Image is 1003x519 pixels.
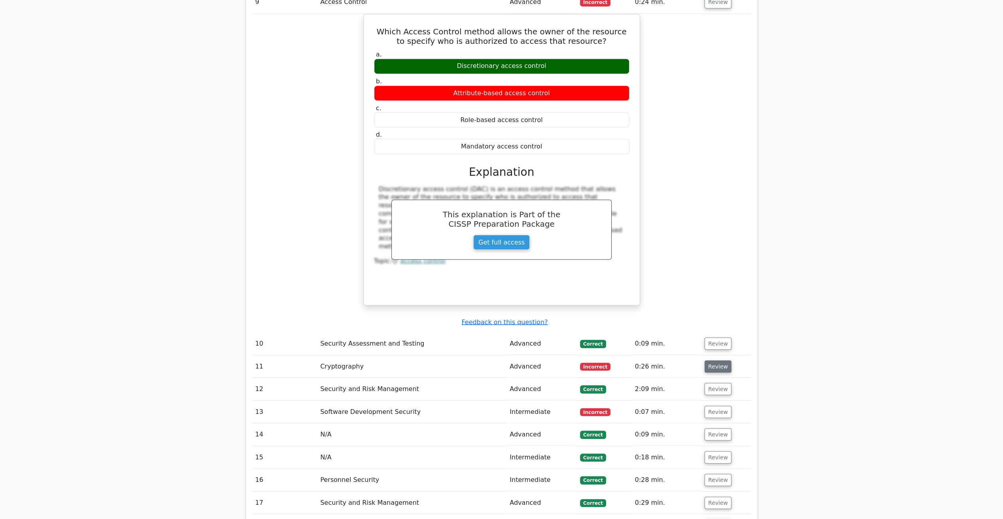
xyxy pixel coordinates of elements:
td: Intermediate [506,401,577,423]
td: 16 [252,468,317,491]
td: 17 [252,491,317,514]
a: Feedback on this question? [461,318,548,325]
span: Correct [580,499,606,507]
td: 0:18 min. [632,446,702,468]
td: 12 [252,378,317,400]
td: Security Assessment and Testing [317,332,506,355]
span: Correct [580,385,606,393]
td: 0:28 min. [632,468,702,491]
td: Intermediate [506,468,577,491]
div: Discretionary access control (DAC) is an access control method that allows the owner of the resou... [379,185,625,250]
button: Review [705,496,731,509]
td: Intermediate [506,446,577,468]
span: Correct [580,453,606,461]
div: Discretionary access control [374,58,629,74]
button: Review [705,360,731,372]
td: Advanced [506,355,577,378]
td: 0:26 min. [632,355,702,378]
td: Software Development Security [317,401,506,423]
td: 15 [252,446,317,468]
td: N/A [317,423,506,446]
span: Correct [580,431,606,438]
td: 13 [252,401,317,423]
td: 0:29 min. [632,491,702,514]
div: Role-based access control [374,112,629,128]
td: Advanced [506,378,577,400]
td: 0:09 min. [632,423,702,446]
div: Attribute-based access control [374,85,629,101]
td: N/A [317,446,506,468]
div: Topic: [374,257,629,265]
h3: Explanation [379,165,625,179]
a: access control [400,257,445,264]
span: Correct [580,476,606,484]
span: d. [376,130,382,138]
td: Advanced [506,332,577,355]
span: a. [376,51,382,58]
button: Review [705,406,731,418]
td: Cryptography [317,355,506,378]
button: Review [705,474,731,486]
td: Advanced [506,491,577,514]
span: Correct [580,340,606,348]
td: 0:09 min. [632,332,702,355]
td: 14 [252,423,317,446]
div: Mandatory access control [374,139,629,154]
td: Security and Risk Management [317,378,506,400]
td: 2:09 min. [632,378,702,400]
a: Get full access [473,235,530,250]
td: Advanced [506,423,577,446]
button: Review [705,428,731,440]
span: Incorrect [580,363,610,370]
span: c. [376,104,382,111]
button: Review [705,383,731,395]
td: 11 [252,355,317,378]
span: b. [376,77,382,85]
button: Review [705,451,731,463]
td: 0:07 min. [632,401,702,423]
td: Personnel Security [317,468,506,491]
td: Security and Risk Management [317,491,506,514]
button: Review [705,337,731,350]
td: 10 [252,332,317,355]
h5: Which Access Control method allows the owner of the resource to specify who is authorized to acce... [373,27,630,46]
span: Incorrect [580,408,610,416]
